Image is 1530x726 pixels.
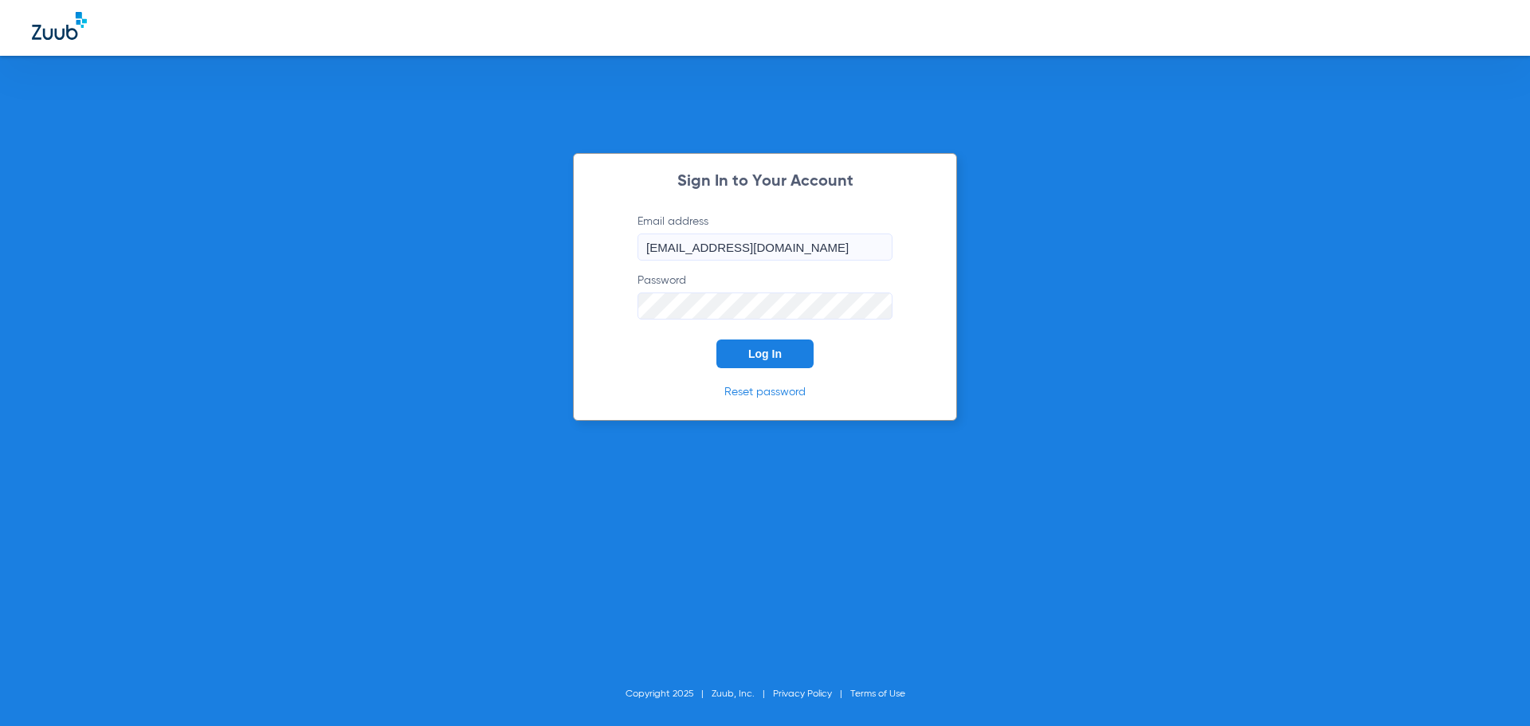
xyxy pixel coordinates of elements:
[626,686,712,702] li: Copyright 2025
[716,339,814,368] button: Log In
[724,387,806,398] a: Reset password
[712,686,773,702] li: Zuub, Inc.
[614,174,916,190] h2: Sign In to Your Account
[748,347,782,360] span: Log In
[637,233,892,261] input: Email address
[637,214,892,261] label: Email address
[32,12,87,40] img: Zuub Logo
[850,689,905,699] a: Terms of Use
[637,292,892,320] input: Password
[637,273,892,320] label: Password
[773,689,832,699] a: Privacy Policy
